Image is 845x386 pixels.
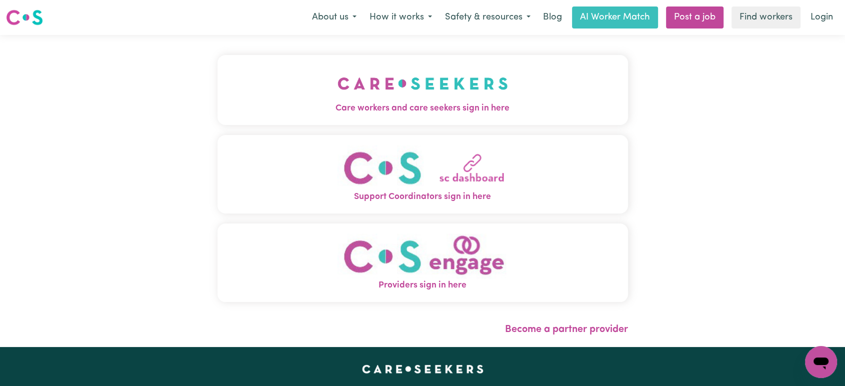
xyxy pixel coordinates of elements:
[804,6,839,28] a: Login
[805,346,837,378] iframe: Button to launch messaging window
[666,6,723,28] a: Post a job
[217,223,628,302] button: Providers sign in here
[362,365,483,373] a: Careseekers home page
[217,190,628,203] span: Support Coordinators sign in here
[6,8,43,26] img: Careseekers logo
[217,55,628,125] button: Care workers and care seekers sign in here
[438,7,537,28] button: Safety & resources
[505,324,628,334] a: Become a partner provider
[572,6,658,28] a: AI Worker Match
[305,7,363,28] button: About us
[6,6,43,29] a: Careseekers logo
[217,279,628,292] span: Providers sign in here
[217,135,628,213] button: Support Coordinators sign in here
[217,102,628,115] span: Care workers and care seekers sign in here
[537,6,568,28] a: Blog
[731,6,800,28] a: Find workers
[363,7,438,28] button: How it works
